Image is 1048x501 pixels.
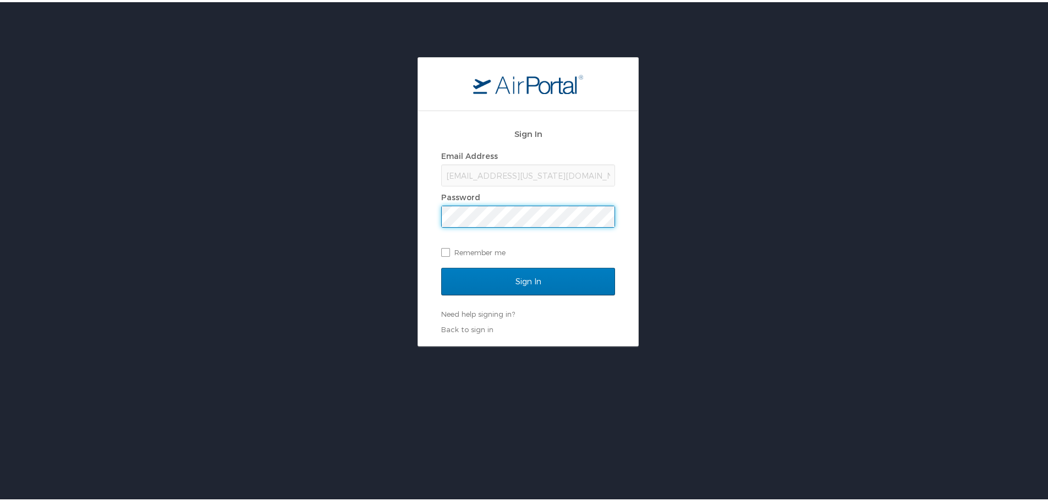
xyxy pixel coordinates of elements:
[441,266,615,293] input: Sign In
[441,125,615,138] h2: Sign In
[441,323,493,332] a: Back to sign in
[441,307,515,316] a: Need help signing in?
[441,149,498,158] label: Email Address
[441,190,480,200] label: Password
[473,72,583,92] img: logo
[441,242,615,258] label: Remember me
